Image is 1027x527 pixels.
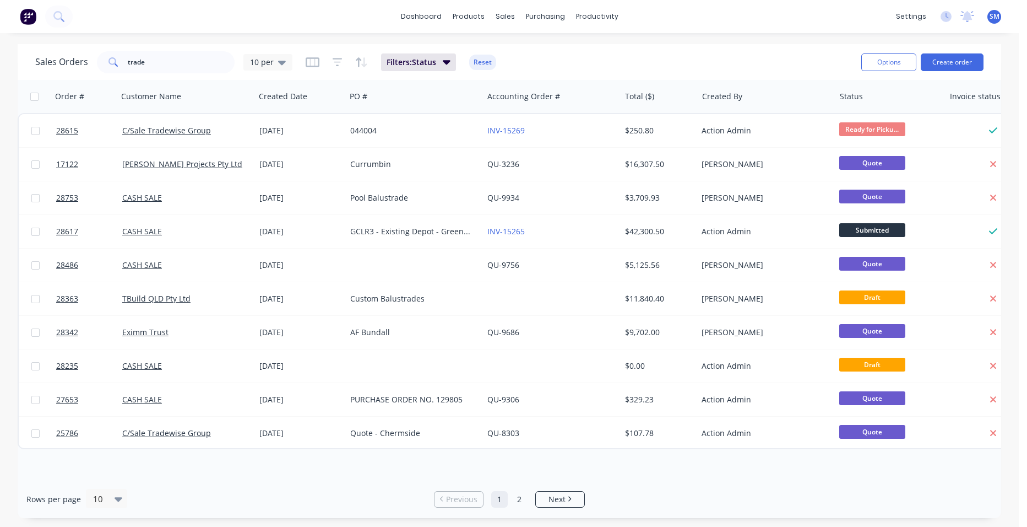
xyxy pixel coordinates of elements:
[35,57,88,67] h1: Sales Orders
[839,358,905,372] span: Draft
[487,125,525,136] a: INV-15269
[259,159,341,170] div: [DATE]
[56,428,78,439] span: 25786
[122,192,162,203] a: CASH SALE
[625,226,689,237] div: $42,300.50
[487,159,519,169] a: QU-3236
[921,53,983,71] button: Create order
[491,491,508,508] a: Page 1 is your current page
[890,8,932,25] div: settings
[56,282,122,315] a: 28363
[625,260,689,271] div: $5,125.56
[56,114,122,147] a: 28615
[702,428,824,439] div: Action Admin
[350,394,472,405] div: PURCHASE ORDER NO. 129805
[702,260,824,271] div: [PERSON_NAME]
[839,223,905,237] span: Submitted
[122,226,162,236] a: CASH SALE
[56,260,78,271] span: 28486
[702,226,824,237] div: Action Admin
[26,494,81,505] span: Rows per page
[511,491,528,508] a: Page 2
[702,91,742,102] div: Created By
[536,494,584,505] a: Next page
[548,494,566,505] span: Next
[839,291,905,304] span: Draft
[625,361,689,372] div: $0.00
[259,226,341,237] div: [DATE]
[625,91,654,102] div: Total ($)
[122,327,169,337] a: Eximm Trust
[487,192,519,203] a: QU-9934
[259,125,341,136] div: [DATE]
[430,491,589,508] ul: Pagination
[128,51,235,73] input: Search...
[395,8,447,25] a: dashboard
[839,190,905,203] span: Quote
[122,125,211,136] a: C/Sale Tradewise Group
[625,192,689,203] div: $3,709.93
[259,293,341,304] div: [DATE]
[56,192,78,203] span: 28753
[490,8,520,25] div: sales
[487,226,525,236] a: INV-15265
[56,148,122,181] a: 17122
[122,428,211,438] a: C/Sale Tradewise Group
[56,125,78,136] span: 28615
[702,361,824,372] div: Action Admin
[702,293,824,304] div: [PERSON_NAME]
[122,260,162,270] a: CASH SALE
[625,327,689,338] div: $9,702.00
[625,394,689,405] div: $329.23
[350,226,472,237] div: GCLR3 - Existing Depot - Green Room Balcony Balustrade
[702,159,824,170] div: [PERSON_NAME]
[861,53,916,71] button: Options
[839,391,905,405] span: Quote
[350,428,472,439] div: Quote - Chermside
[350,192,472,203] div: Pool Balustrade
[447,8,490,25] div: products
[387,57,436,68] span: Filters: Status
[446,494,477,505] span: Previous
[122,293,191,304] a: TBuild QLD Pty Ltd
[56,361,78,372] span: 28235
[625,159,689,170] div: $16,307.50
[56,159,78,170] span: 17122
[56,215,122,248] a: 28617
[839,156,905,170] span: Quote
[56,383,122,416] a: 27653
[56,249,122,282] a: 28486
[350,91,367,102] div: PO #
[56,394,78,405] span: 27653
[350,125,472,136] div: 044004
[350,327,472,338] div: AF Bundall
[350,293,472,304] div: Custom Balustrades
[469,55,496,70] button: Reset
[625,293,689,304] div: $11,840.40
[56,417,122,450] a: 25786
[702,192,824,203] div: [PERSON_NAME]
[259,192,341,203] div: [DATE]
[259,91,307,102] div: Created Date
[839,425,905,439] span: Quote
[950,91,1001,102] div: Invoice status
[520,8,570,25] div: purchasing
[840,91,863,102] div: Status
[122,159,242,169] a: [PERSON_NAME] Projects Pty Ltd
[56,327,78,338] span: 28342
[839,324,905,338] span: Quote
[487,394,519,405] a: QU-9306
[434,494,483,505] a: Previous page
[839,122,905,136] span: Ready for Picku...
[259,327,341,338] div: [DATE]
[56,316,122,349] a: 28342
[122,361,162,371] a: CASH SALE
[487,260,519,270] a: QU-9756
[702,394,824,405] div: Action Admin
[259,361,341,372] div: [DATE]
[625,428,689,439] div: $107.78
[56,293,78,304] span: 28363
[56,349,122,383] a: 28235
[122,394,162,405] a: CASH SALE
[56,181,122,214] a: 28753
